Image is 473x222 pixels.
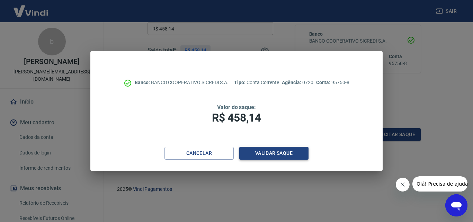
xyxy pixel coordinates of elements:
span: Conta: [316,80,332,85]
span: Olá! Precisa de ajuda? [4,5,58,10]
span: Banco: [135,80,151,85]
span: R$ 458,14 [212,111,261,124]
button: Cancelar [164,147,234,160]
iframe: Fechar mensagem [396,178,410,192]
span: Valor do saque: [217,104,256,110]
p: 95750-8 [316,79,349,86]
span: Agência: [282,80,302,85]
p: Conta Corrente [234,79,279,86]
span: Tipo: [234,80,247,85]
p: 0720 [282,79,313,86]
iframe: Botão para abrir a janela de mensagens [445,194,467,216]
button: Validar saque [239,147,309,160]
p: BANCO COOPERATIVO SICREDI S.A. [135,79,229,86]
iframe: Mensagem da empresa [412,176,467,192]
